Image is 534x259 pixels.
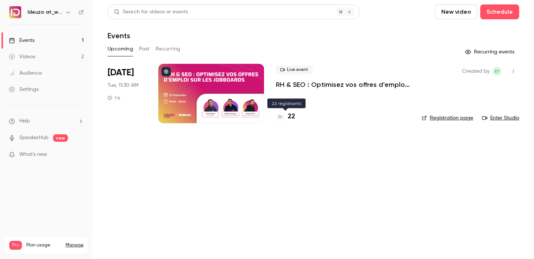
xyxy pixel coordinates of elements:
iframe: Noticeable Trigger [75,151,84,158]
span: Help [19,117,30,125]
span: EY [495,67,500,76]
span: [DATE] [108,67,134,79]
span: new [53,134,68,142]
span: What's new [19,151,47,158]
a: Registration page [422,114,473,122]
button: Upcoming [108,43,133,55]
span: Created by [462,67,489,76]
button: Schedule [480,4,519,19]
button: Recurring events [462,46,519,58]
h6: Ideuzo at_work [27,9,62,16]
span: Eva Yahiaoui [492,67,501,76]
h4: 22 [288,112,295,122]
div: Sep 23 Tue, 11:30 AM (Europe/Madrid) [108,64,146,123]
div: Videos [9,53,35,60]
span: Plan usage [26,242,61,248]
a: Enter Studio [482,114,519,122]
span: Live event [276,65,313,74]
a: 22 [276,112,295,122]
button: Past [139,43,150,55]
div: Events [9,37,34,44]
div: Settings [9,86,39,93]
li: help-dropdown-opener [9,117,84,125]
a: Manage [66,242,83,248]
a: RH & SEO : Optimisez vos offres d’emploi sur les jobboards [276,80,410,89]
div: Search for videos or events [114,8,188,16]
div: 1 h [108,95,120,101]
a: SpeakerHub [19,134,49,142]
div: Audience [9,69,42,77]
h1: Events [108,31,130,40]
button: New video [435,4,477,19]
button: Recurring [156,43,181,55]
span: Pro [9,241,22,250]
img: Ideuzo at_work [9,6,21,18]
span: Tue, 11:30 AM [108,82,138,89]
